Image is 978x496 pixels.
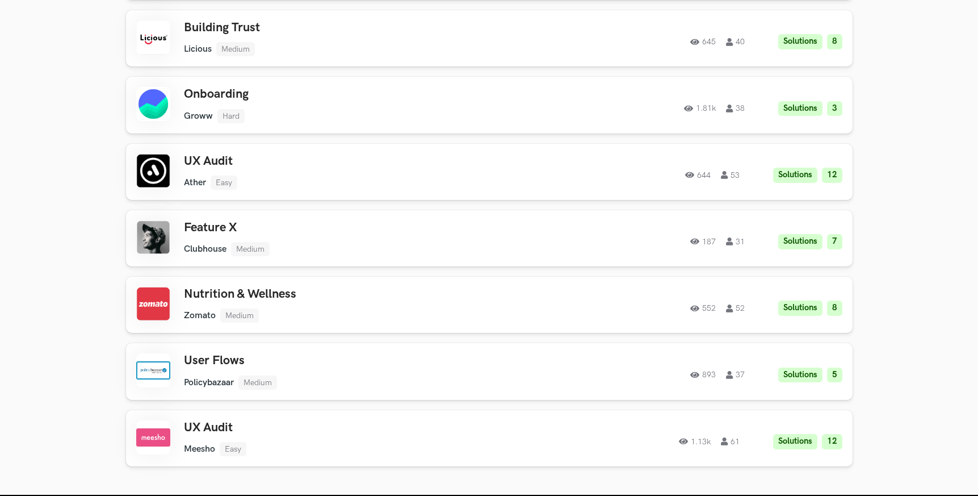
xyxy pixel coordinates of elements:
li: Medium [216,42,255,56]
h3: Nutrition & Wellness [184,287,506,302]
li: Solutions [778,234,822,249]
span: 187 [690,237,716,245]
span: 52 [726,305,745,312]
li: Easy [220,442,246,456]
li: Clubhouse [184,244,226,255]
li: Licious [184,44,212,55]
span: 31 [726,237,745,245]
h3: Feature X [184,220,506,235]
li: Groww [184,111,213,122]
a: OnboardingGrowwHard1.81k38Solutions3 [126,77,853,133]
a: Building TrustLiciousMedium64540Solutions8 [126,10,853,66]
span: 1.13k [679,437,711,445]
li: Solutions [773,434,817,449]
span: 893 [690,371,716,379]
li: Solutions [778,301,822,316]
li: Solutions [773,168,817,183]
span: 552 [690,305,716,312]
a: UX Audit Ather Easy 644 53 Solutions 12 [126,144,853,200]
li: Solutions [778,34,822,49]
a: User Flows Policybazaar Medium 893 37 Solutions 5 [126,343,853,399]
span: 645 [690,38,716,46]
a: Feature X Clubhouse Medium 187 31 Solutions 7 [126,210,853,266]
span: 53 [721,171,740,179]
li: 12 [822,434,842,449]
li: Solutions [778,101,822,116]
span: 38 [726,105,745,112]
h3: User Flows [184,353,506,368]
li: Medium [238,376,277,390]
li: 3 [827,101,842,116]
li: Medium [220,309,259,323]
span: 644 [685,171,711,179]
li: Meesho [184,444,215,455]
li: Ather [184,177,206,188]
li: 5 [827,368,842,383]
span: 40 [726,38,745,46]
li: 8 [827,34,842,49]
li: Easy [211,176,237,190]
li: Policybazaar [184,377,234,388]
li: Medium [231,242,270,256]
a: Nutrition & Wellness Zomato Medium 552 52 Solutions 8 [126,277,853,333]
span: 1.81k [684,105,716,112]
a: UX Audit Meesho Easy 1.13k 61 Solutions 12 [126,410,853,466]
span: 37 [726,371,745,379]
h3: UX Audit [184,154,506,169]
li: Solutions [778,368,822,383]
span: 61 [721,437,740,445]
li: Zomato [184,310,216,321]
li: 8 [827,301,842,316]
h3: Building Trust [184,20,506,35]
li: Hard [217,109,245,123]
h3: UX Audit [184,420,506,435]
h3: Onboarding [184,87,506,102]
li: 7 [827,234,842,249]
li: 12 [822,168,842,183]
